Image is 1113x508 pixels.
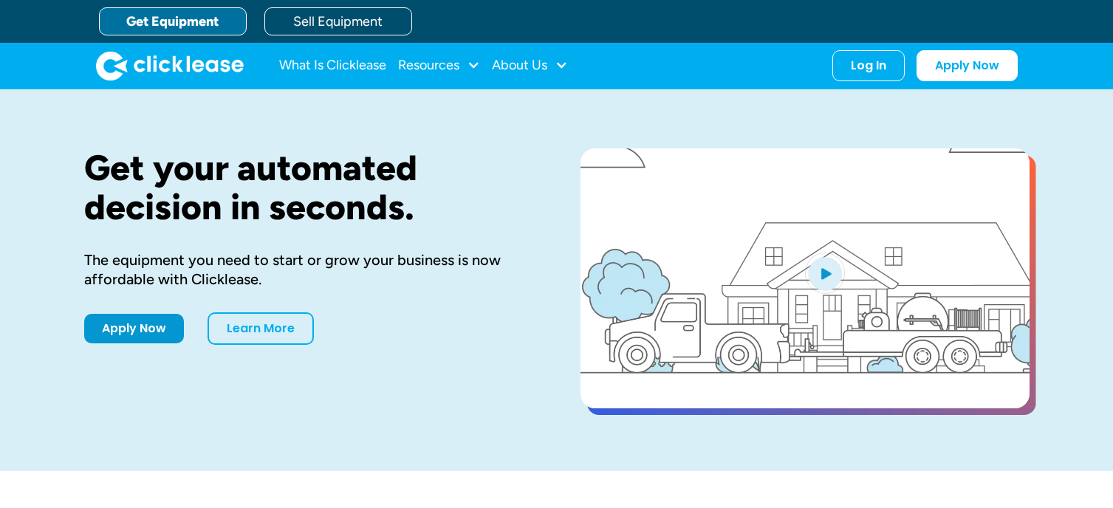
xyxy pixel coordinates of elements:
h1: Get your automated decision in seconds. [84,148,533,227]
a: Apply Now [917,50,1018,81]
div: The equipment you need to start or grow your business is now affordable with Clicklease. [84,250,533,289]
a: Get Equipment [99,7,247,35]
div: Resources [398,51,480,80]
div: Log In [851,58,886,73]
a: What Is Clicklease [279,51,386,80]
div: About Us [492,51,568,80]
a: Learn More [208,312,314,345]
a: Sell Equipment [264,7,412,35]
a: Apply Now [84,314,184,343]
a: open lightbox [581,148,1030,408]
img: Clicklease logo [96,51,244,80]
a: home [96,51,244,80]
img: Blue play button logo on a light blue circular background [805,253,845,294]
